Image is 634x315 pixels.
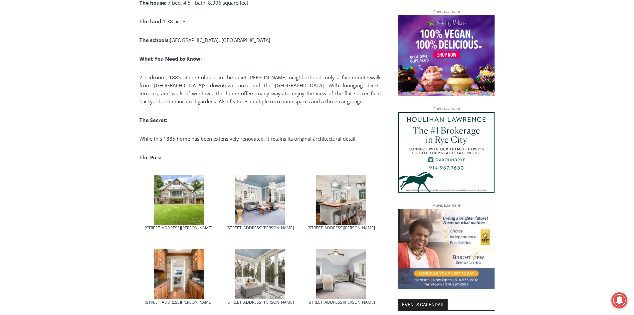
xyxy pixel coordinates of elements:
[160,65,322,83] a: Intern @ [DOMAIN_NAME]
[0,66,96,83] a: [PERSON_NAME] Read Sanctuary Fall Fest: [DATE]
[142,225,216,231] figcaption: [STREET_ADDRESS][PERSON_NAME]
[223,225,297,231] figcaption: [STREET_ADDRESS][PERSON_NAME]
[305,299,378,305] figcaption: [STREET_ADDRESS][PERSON_NAME]
[78,56,81,63] div: 6
[70,20,89,55] div: Live Music
[139,55,202,62] b: What You Need to Know:
[170,37,270,43] span: [GEOGRAPHIC_DATA], [GEOGRAPHIC_DATA]
[74,56,76,63] div: /
[168,0,315,65] div: "I learned about the history of a place I’d honestly never considered even as a resident of [GEOG...
[426,202,467,208] span: Advertisement
[426,8,467,15] span: Advertisement
[154,249,204,299] img: 4 Holly Lane, Rye
[139,37,170,43] b: The schools:
[163,18,186,25] span: 1.38 acres
[139,74,381,105] span: 7 bedroom, 1885 stone Colonial in the quiet [PERSON_NAME] neighborhood, only a five-minute walk f...
[5,67,85,82] h4: [PERSON_NAME] Read Sanctuary Fall Fest: [DATE]
[154,175,204,225] img: 4 Holly Lane, Rye
[316,249,366,299] img: 4 Holly Lane, Rye
[139,117,167,123] b: The Secret:
[223,299,297,305] figcaption: [STREET_ADDRESS][PERSON_NAME]
[305,225,378,231] figcaption: [STREET_ADDRESS][PERSON_NAME]
[398,112,495,193] img: Houlihan Lawrence The #1 Brokerage in Rye City
[139,18,163,25] b: The land:
[139,154,161,161] b: The Pics:
[398,299,448,310] h2: Events Calendar
[70,56,73,63] div: 4
[316,175,366,225] img: 4 Holly Lane, Rye
[235,249,285,299] img: 4 Holly Lane, Rye
[174,66,309,81] span: Intern @ [DOMAIN_NAME]
[139,135,381,143] p: While this 1885 home has been extensively renovated, it retains its original architectural detail.
[426,105,467,112] span: Advertisement
[142,299,216,305] figcaption: [STREET_ADDRESS][PERSON_NAME]
[398,15,495,96] img: Baked by Melissa
[398,209,495,289] img: Brightview Senior Living
[235,175,285,225] img: 4 Holly Lane, Rye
